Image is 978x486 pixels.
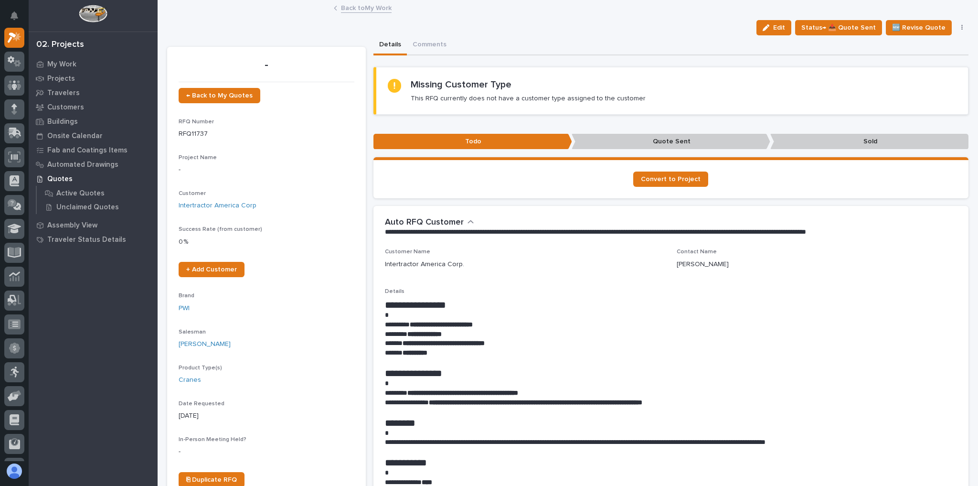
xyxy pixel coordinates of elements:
p: - [179,58,354,72]
span: Contact Name [677,249,717,255]
a: Convert to Project [633,172,708,187]
p: RFQ11737 [179,129,354,139]
a: Intertractor America Corp [179,201,256,211]
a: Unclaimed Quotes [37,200,158,214]
button: Status→ 📤 Quote Sent [795,20,882,35]
a: Customers [29,100,158,114]
div: Notifications [12,11,24,27]
p: My Work [47,60,76,69]
p: 0 % [179,237,354,247]
span: + Add Customer [186,266,237,273]
span: In-Person Meeting Held? [179,437,246,443]
a: Traveler Status Details [29,232,158,247]
button: 🆕 Revise Quote [886,20,952,35]
span: Salesman [179,329,206,335]
p: Buildings [47,118,78,126]
a: Automated Drawings [29,157,158,172]
button: Notifications [4,6,24,26]
button: Details [373,35,407,55]
p: Customers [47,103,84,112]
p: Onsite Calendar [47,132,103,140]
p: - [179,165,354,175]
p: [PERSON_NAME] [677,259,729,270]
a: Buildings [29,114,158,129]
span: 🆕 Revise Quote [892,22,946,33]
p: Todo [373,134,572,150]
span: Status→ 📤 Quote Sent [801,22,876,33]
a: Cranes [179,375,201,385]
span: Details [385,289,404,294]
p: Travelers [47,89,80,97]
a: Projects [29,71,158,86]
span: ⎘ Duplicate RFQ [186,476,237,483]
p: Quote Sent [572,134,770,150]
img: Workspace Logo [79,5,107,22]
p: [DATE] [179,411,354,421]
a: Active Quotes [37,186,158,200]
span: Date Requested [179,401,224,407]
p: This RFQ currently does not have a customer type assigned to the customer [411,94,646,103]
span: RFQ Number [179,119,214,125]
a: Onsite Calendar [29,129,158,143]
p: Sold [770,134,969,150]
p: Quotes [47,175,73,184]
span: Customer [179,191,206,196]
button: Edit [756,20,791,35]
span: Edit [773,23,785,32]
a: Quotes [29,172,158,186]
p: Intertractor America Corp. [385,259,464,270]
button: Auto RFQ Customer [385,217,474,228]
a: Travelers [29,86,158,100]
p: Active Quotes [56,189,105,198]
a: + Add Customer [179,262,244,277]
h2: Auto RFQ Customer [385,217,464,228]
div: 02. Projects [36,40,84,50]
span: Product Type(s) [179,365,222,371]
a: Assembly View [29,218,158,232]
a: Back toMy Work [341,2,392,13]
p: Traveler Status Details [47,236,126,244]
button: Comments [407,35,452,55]
span: Convert to Project [641,176,701,183]
p: Assembly View [47,221,97,230]
a: [PERSON_NAME] [179,339,231,349]
span: Customer Name [385,249,430,255]
a: PWI [179,303,190,313]
h2: Missing Customer Type [411,79,511,90]
span: Success Rate (from customer) [179,227,262,232]
span: Brand [179,293,194,299]
p: Automated Drawings [47,161,118,169]
a: ← Back to My Quotes [179,88,260,103]
span: Project Name [179,155,217,161]
a: My Work [29,57,158,71]
a: Fab and Coatings Items [29,143,158,157]
p: - [179,447,354,457]
button: users-avatar [4,461,24,481]
p: Unclaimed Quotes [56,203,119,212]
p: Fab and Coatings Items [47,146,128,155]
span: ← Back to My Quotes [186,92,253,99]
p: Projects [47,75,75,83]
